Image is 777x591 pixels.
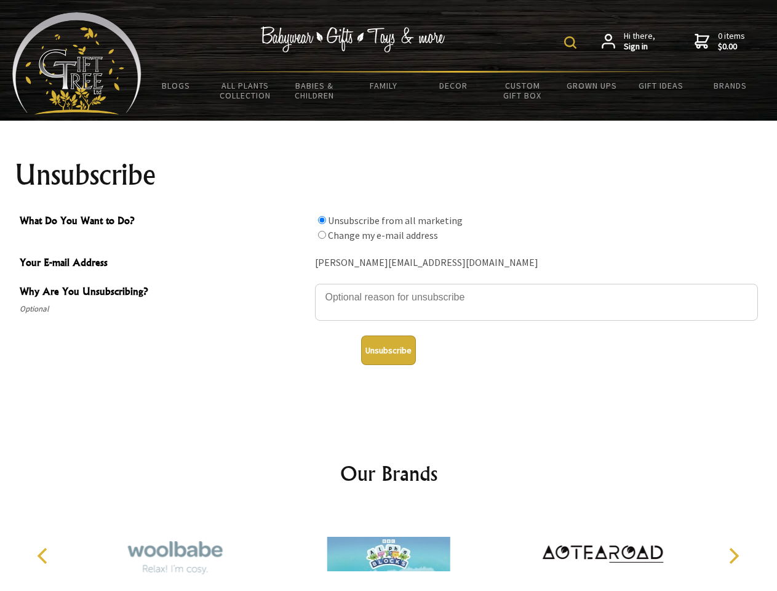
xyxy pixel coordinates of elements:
input: What Do You Want to Do? [318,216,326,224]
strong: $0.00 [718,41,745,52]
span: What Do You Want to Do? [20,213,309,231]
a: 0 items$0.00 [695,31,745,52]
button: Previous [31,542,58,569]
a: BLOGS [141,73,211,98]
span: 0 items [718,30,745,52]
img: product search [564,36,576,49]
span: Your E-mail Address [20,255,309,273]
a: Custom Gift Box [488,73,557,108]
a: Gift Ideas [626,73,696,98]
input: What Do You Want to Do? [318,231,326,239]
a: Babies & Children [280,73,349,108]
div: [PERSON_NAME][EMAIL_ADDRESS][DOMAIN_NAME] [315,254,758,273]
a: Grown Ups [557,73,626,98]
span: Optional [20,302,309,316]
a: Decor [418,73,488,98]
a: Hi there,Sign in [602,31,655,52]
img: Babywear - Gifts - Toys & more [261,26,445,52]
label: Unsubscribe from all marketing [328,214,463,227]
strong: Sign in [624,41,655,52]
textarea: Why Are You Unsubscribing? [315,284,758,321]
span: Why Are You Unsubscribing? [20,284,309,302]
h1: Unsubscribe [15,160,763,190]
a: Family [349,73,419,98]
a: Brands [696,73,765,98]
h2: Our Brands [25,459,753,488]
span: Hi there, [624,31,655,52]
button: Unsubscribe [361,336,416,365]
label: Change my e-mail address [328,229,438,241]
a: All Plants Collection [211,73,281,108]
img: Babyware - Gifts - Toys and more... [12,12,141,115]
button: Next [720,542,747,569]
